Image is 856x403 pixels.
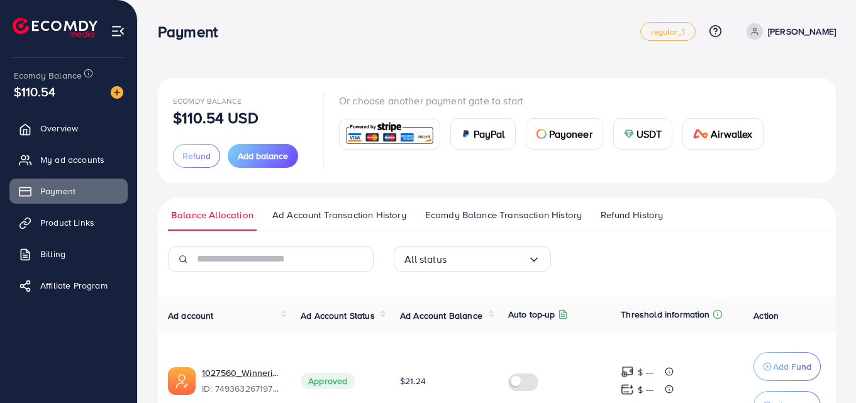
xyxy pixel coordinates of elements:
[168,309,214,322] span: Ad account
[693,129,708,139] img: card
[111,86,123,99] img: image
[40,279,108,292] span: Affiliate Program
[526,118,603,150] a: cardPayoneer
[711,126,752,141] span: Airwallex
[202,367,281,379] a: 1027560_Winnerize_1744747938584
[40,185,75,197] span: Payment
[508,307,555,322] p: Auto top-up
[173,144,220,168] button: Refund
[9,116,128,141] a: Overview
[13,18,97,37] img: logo
[638,365,653,380] p: $ ---
[601,208,663,222] span: Refund History
[447,250,528,269] input: Search for option
[753,309,779,322] span: Action
[9,273,128,298] a: Affiliate Program
[339,93,774,108] p: Or choose another payment gate to start
[339,119,440,150] a: card
[202,367,281,395] div: <span class='underline'>1027560_Winnerize_1744747938584</span></br>7493632671978045448
[400,309,482,322] span: Ad Account Balance
[400,375,426,387] span: $21.24
[461,129,471,139] img: card
[182,150,211,162] span: Refund
[474,126,505,141] span: PayPal
[40,153,104,166] span: My ad accounts
[9,179,128,204] a: Payment
[425,208,582,222] span: Ecomdy Balance Transaction History
[638,382,653,397] p: $ ---
[624,129,634,139] img: card
[450,118,516,150] a: cardPayPal
[753,352,821,381] button: Add Fund
[651,28,684,36] span: regular_1
[404,250,447,269] span: All status
[40,122,78,135] span: Overview
[40,248,65,260] span: Billing
[14,69,82,82] span: Ecomdy Balance
[773,359,811,374] p: Add Fund
[803,346,847,394] iframe: Chat
[768,24,836,39] p: [PERSON_NAME]
[111,24,125,38] img: menu
[173,110,258,125] p: $110.54 USD
[742,23,836,40] a: [PERSON_NAME]
[301,373,355,389] span: Approved
[394,246,551,272] div: Search for option
[640,22,695,41] a: regular_1
[171,208,253,222] span: Balance Allocation
[621,307,709,322] p: Threshold information
[168,367,196,395] img: ic-ads-acc.e4c84228.svg
[536,129,547,139] img: card
[549,126,592,141] span: Payoneer
[613,118,673,150] a: cardUSDT
[14,82,55,101] span: $110.54
[202,382,281,395] span: ID: 7493632671978045448
[682,118,763,150] a: cardAirwallex
[343,121,436,148] img: card
[9,241,128,267] a: Billing
[9,147,128,172] a: My ad accounts
[301,309,375,322] span: Ad Account Status
[9,210,128,235] a: Product Links
[173,96,242,106] span: Ecomdy Balance
[621,365,634,378] img: top-up amount
[636,126,662,141] span: USDT
[238,150,288,162] span: Add balance
[158,23,228,41] h3: Payment
[621,383,634,396] img: top-up amount
[228,144,298,168] button: Add balance
[272,208,406,222] span: Ad Account Transaction History
[40,216,94,229] span: Product Links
